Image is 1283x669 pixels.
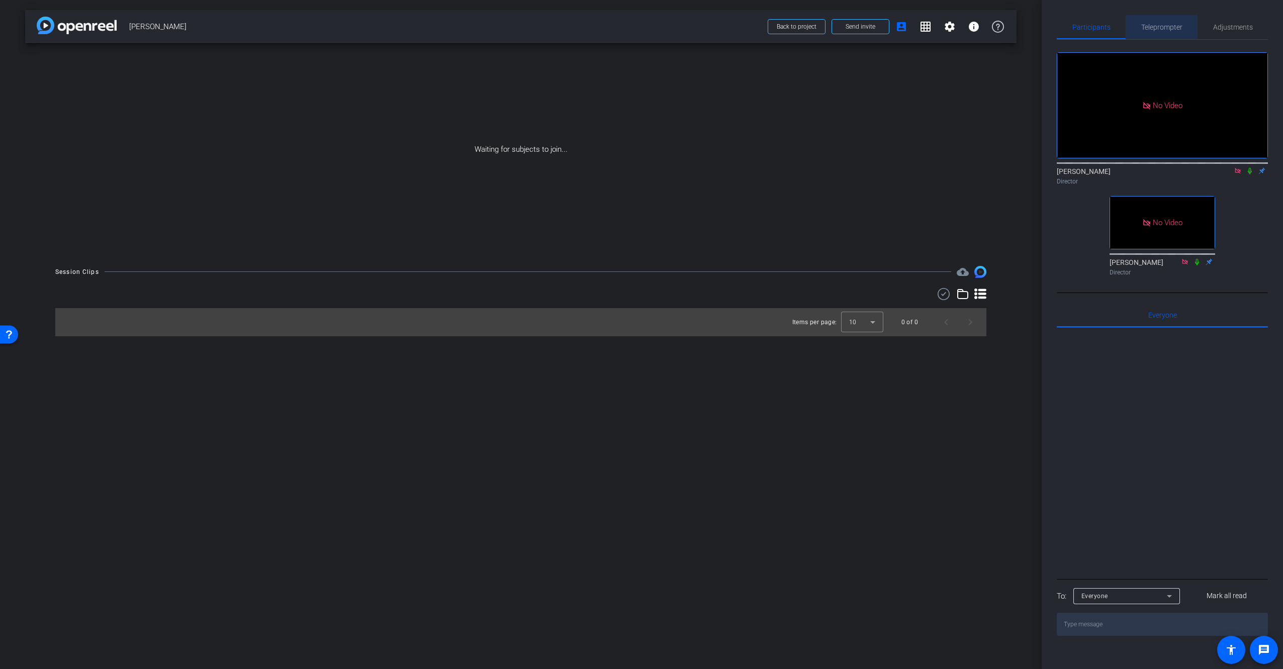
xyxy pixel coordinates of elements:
span: Everyone [1148,312,1177,319]
span: Destinations for your clips [957,266,969,278]
mat-icon: info [968,21,980,33]
div: [PERSON_NAME] [1057,166,1268,186]
mat-icon: message [1258,644,1270,656]
img: Session clips [974,266,986,278]
img: app-logo [37,17,117,34]
button: Previous page [934,310,958,334]
span: Mark all read [1207,591,1247,601]
mat-icon: account_box [895,21,907,33]
mat-icon: cloud_upload [957,266,969,278]
div: Director [1057,177,1268,186]
button: Mark all read [1186,587,1268,605]
button: Send invite [832,19,889,34]
span: No Video [1153,218,1182,227]
button: Back to project [768,19,826,34]
mat-icon: settings [944,21,956,33]
div: Director [1110,268,1215,277]
div: To: [1057,591,1066,602]
span: Teleprompter [1141,24,1182,31]
div: Items per page: [792,317,837,327]
span: [PERSON_NAME] [129,17,762,37]
div: [PERSON_NAME] [1110,257,1215,277]
button: Next page [958,310,982,334]
div: Session Clips [55,267,99,277]
mat-icon: accessibility [1225,644,1237,656]
span: No Video [1153,101,1182,110]
div: Waiting for subjects to join... [25,43,1017,256]
span: Send invite [846,23,875,31]
span: Adjustments [1213,24,1253,31]
span: Participants [1072,24,1111,31]
div: 0 of 0 [901,317,918,327]
span: Everyone [1081,593,1108,600]
mat-icon: grid_on [920,21,932,33]
span: Back to project [777,23,816,30]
